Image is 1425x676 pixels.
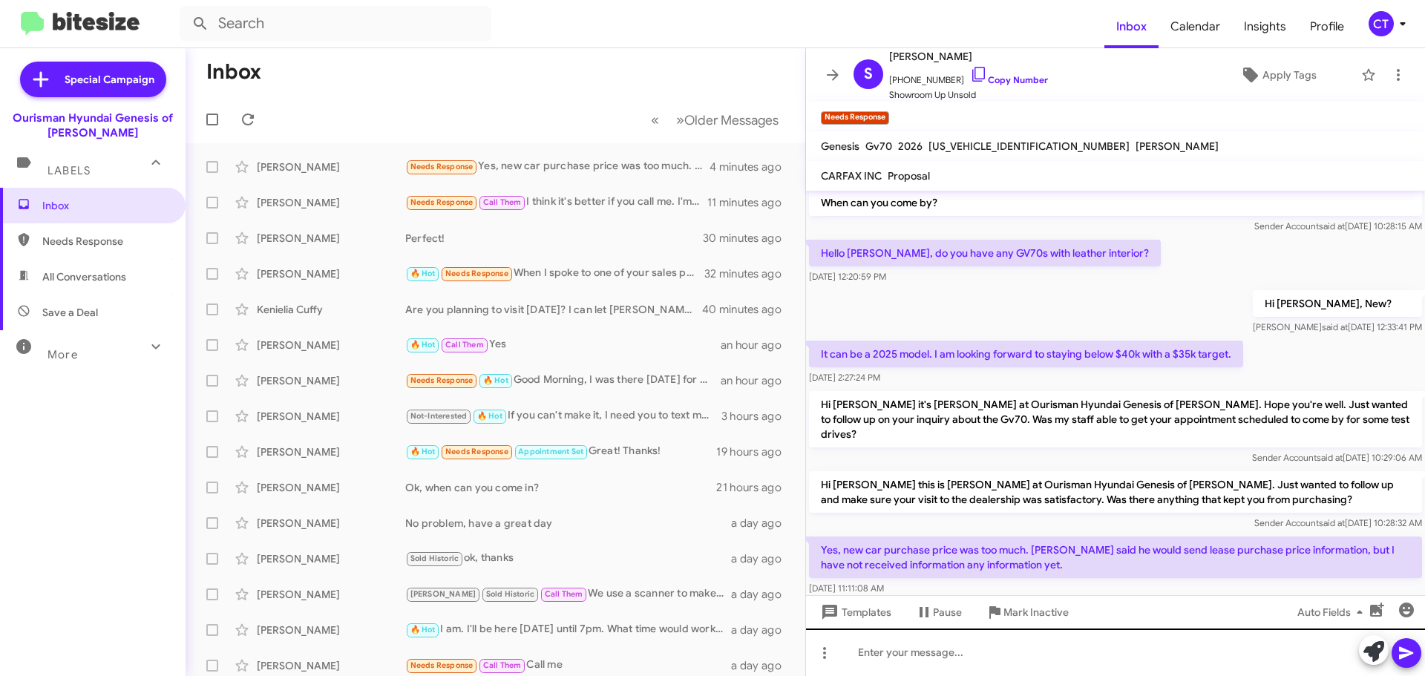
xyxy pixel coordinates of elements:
[518,447,583,456] span: Appointment Set
[257,231,405,246] div: [PERSON_NAME]
[65,72,154,87] span: Special Campaign
[445,269,508,278] span: Needs Response
[806,599,903,626] button: Templates
[721,409,793,424] div: 3 hours ago
[821,140,859,153] span: Genesis
[821,169,882,183] span: CARFAX INC
[405,585,731,603] div: We use a scanner to make sure no codes have been cleared.
[257,266,405,281] div: [PERSON_NAME]
[731,551,793,566] div: a day ago
[257,658,405,673] div: [PERSON_NAME]
[47,164,91,177] span: Labels
[405,516,731,531] div: No problem, have a great day
[257,302,405,317] div: Kenielia Cuffy
[42,198,168,213] span: Inbox
[257,623,405,637] div: [PERSON_NAME]
[405,657,731,674] div: Call me
[898,140,923,153] span: 2026
[809,536,1422,578] p: Yes, new car purchase price was too much. [PERSON_NAME] said he would send lease purchase price i...
[933,599,962,626] span: Pause
[410,340,436,350] span: 🔥 Hot
[821,111,889,125] small: Needs Response
[257,409,405,424] div: [PERSON_NAME]
[716,480,793,495] div: 21 hours ago
[889,65,1048,88] span: [PHONE_NUMBER]
[410,625,436,634] span: 🔥 Hot
[410,162,474,171] span: Needs Response
[704,302,793,317] div: 40 minutes ago
[809,271,886,282] span: [DATE] 12:20:59 PM
[1253,321,1422,332] span: [PERSON_NAME] [DATE] 12:33:41 PM
[643,105,787,135] nav: Page navigation example
[1159,5,1232,48] span: Calendar
[1297,599,1369,626] span: Auto Fields
[42,305,98,320] span: Save a Deal
[809,391,1422,447] p: Hi [PERSON_NAME] it's [PERSON_NAME] at Ourisman Hyundai Genesis of [PERSON_NAME]. Hope you're wel...
[20,62,166,97] a: Special Campaign
[731,516,793,531] div: a day ago
[1285,599,1380,626] button: Auto Fields
[405,302,704,317] div: Are you planning to visit [DATE]? I can let [PERSON_NAME] know.
[405,336,721,353] div: Yes
[410,589,476,599] span: [PERSON_NAME]
[405,265,704,282] div: When I spoke to one of your sales people he quoted me a price that was 6-7 grand higher that inte...
[1369,11,1394,36] div: CT
[42,234,168,249] span: Needs Response
[257,195,405,210] div: [PERSON_NAME]
[1232,5,1298,48] a: Insights
[1104,5,1159,48] span: Inbox
[651,111,659,129] span: «
[888,169,930,183] span: Proposal
[410,197,474,207] span: Needs Response
[257,373,405,388] div: [PERSON_NAME]
[405,158,710,175] div: Yes, new car purchase price was too much. [PERSON_NAME] said he would send lease purchase price i...
[1252,452,1422,463] span: Sender Account [DATE] 10:29:06 AM
[809,240,1161,266] p: Hello [PERSON_NAME], do you have any GV70s with leather interior?
[1254,220,1422,232] span: Sender Account [DATE] 10:28:15 AM
[445,447,508,456] span: Needs Response
[970,74,1048,85] a: Copy Number
[1254,517,1422,528] span: Sender Account [DATE] 10:28:32 AM
[889,88,1048,102] span: Showroom Up Unsold
[716,444,793,459] div: 19 hours ago
[405,231,704,246] div: Perfect!
[721,338,793,352] div: an hour ago
[1136,140,1219,153] span: [PERSON_NAME]
[642,105,668,135] button: Previous
[928,140,1130,153] span: [US_VEHICLE_IDENTIFICATION_NUMBER]
[410,269,436,278] span: 🔥 Hot
[684,112,779,128] span: Older Messages
[486,589,535,599] span: Sold Historic
[721,373,793,388] div: an hour ago
[667,105,787,135] button: Next
[731,587,793,602] div: a day ago
[809,341,1243,367] p: It can be a 2025 model. I am looking forward to staying below $40k with a $35k target.
[405,480,716,495] div: Ok, when can you come in?
[865,140,892,153] span: Gv70
[257,587,405,602] div: [PERSON_NAME]
[257,516,405,531] div: [PERSON_NAME]
[1356,11,1409,36] button: CT
[410,554,459,563] span: Sold Historic
[1319,517,1345,528] span: said at
[180,6,491,42] input: Search
[410,411,468,421] span: Not-Interested
[410,447,436,456] span: 🔥 Hot
[257,551,405,566] div: [PERSON_NAME]
[1298,5,1356,48] a: Profile
[809,372,880,383] span: [DATE] 2:27:24 PM
[809,583,884,594] span: [DATE] 11:11:08 AM
[483,375,508,385] span: 🔥 Hot
[1317,452,1343,463] span: said at
[710,160,793,174] div: 4 minutes ago
[1253,290,1422,317] p: Hi [PERSON_NAME], New?
[731,658,793,673] div: a day ago
[405,372,721,389] div: Good Morning, I was there [DATE] for my new vehicle to be certified. Are you referring to an appo...
[405,407,721,424] div: If you can't make it, I need you to text me and let me know
[477,411,502,421] span: 🔥 Hot
[704,231,793,246] div: 30 minutes ago
[704,266,793,281] div: 32 minutes ago
[405,621,731,638] div: I am. I'll be here [DATE] until 7pm. What time would work best?
[889,47,1048,65] span: [PERSON_NAME]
